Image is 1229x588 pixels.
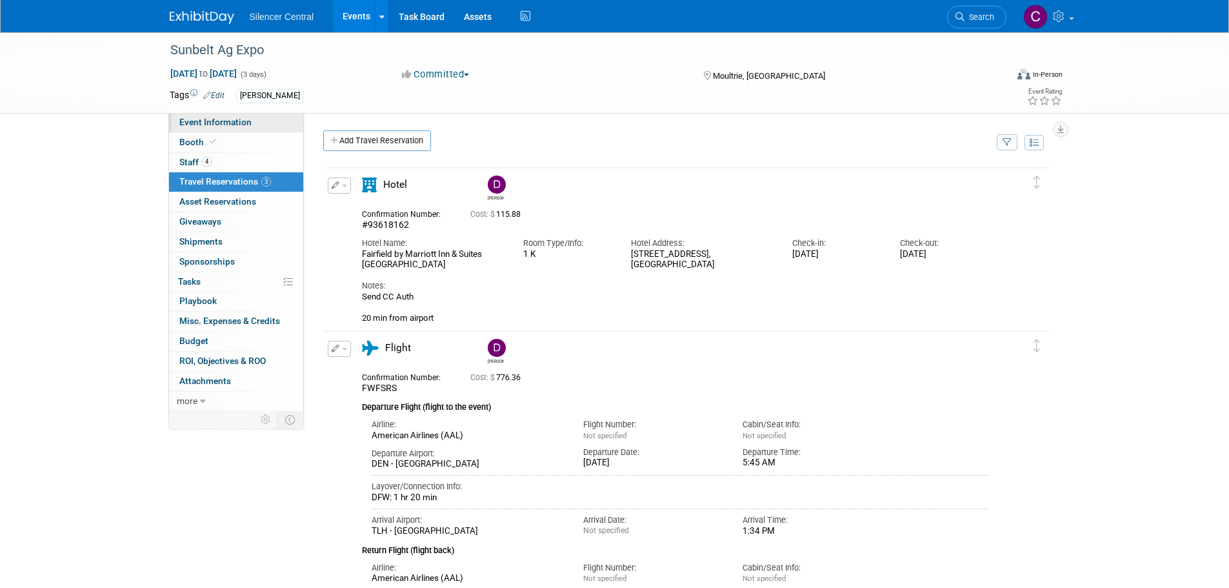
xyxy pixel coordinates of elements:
[488,176,506,194] img: Dean Woods
[792,249,881,260] div: [DATE]
[583,514,723,526] div: Arrival Date:
[169,133,303,152] a: Booth
[169,312,303,331] a: Misc. Expenses & Credits
[179,137,219,147] span: Booth
[372,448,565,460] div: Departure Airport:
[383,179,407,190] span: Hotel
[170,68,237,79] span: [DATE] [DATE]
[488,357,504,364] div: Dean Woods
[169,392,303,411] a: more
[179,376,231,386] span: Attachments
[372,419,565,431] div: Airline:
[362,369,451,383] div: Confirmation Number:
[169,372,303,391] a: Attachments
[202,157,212,167] span: 4
[372,514,565,526] div: Arrival Airport:
[583,526,723,536] div: Not specified
[523,238,612,249] div: Room Type/Info:
[485,176,507,201] div: Dean Woods
[947,6,1006,28] a: Search
[179,296,217,306] span: Playbook
[169,252,303,272] a: Sponsorships
[372,459,565,470] div: DEN - [GEOGRAPHIC_DATA]
[792,238,881,249] div: Check-in:
[323,130,431,151] a: Add Travel Reservation
[631,249,773,271] div: [STREET_ADDRESS], [GEOGRAPHIC_DATA]
[169,232,303,252] a: Shipments
[170,88,225,103] td: Tags
[362,341,379,356] i: Flight
[583,562,723,574] div: Flight Number:
[169,113,303,132] a: Event Information
[372,562,565,574] div: Airline:
[169,153,303,172] a: Staff4
[470,210,526,219] span: 115.88
[397,68,474,81] button: Committed
[169,332,303,351] a: Budget
[743,419,883,431] div: Cabin/Seat Info:
[179,117,252,127] span: Event Information
[362,383,397,393] span: FWFSRS
[1023,5,1048,29] img: Cade Cox
[1034,176,1040,189] i: Click and drag to move item
[583,419,723,431] div: Flight Number:
[470,210,496,219] span: Cost: $
[362,219,409,230] span: #93618162
[1003,139,1012,147] i: Filter by Traveler
[277,411,303,428] td: Toggle Event Tabs
[261,177,271,187] span: 3
[179,216,221,227] span: Giveaways
[169,192,303,212] a: Asset Reservations
[362,394,989,414] div: Departure Flight (flight to the event)
[169,292,303,311] a: Playbook
[485,339,507,364] div: Dean Woods
[631,238,773,249] div: Hotel Address:
[362,537,989,557] div: Return Flight (flight back)
[210,138,216,145] i: Booth reservation complete
[179,336,208,346] span: Budget
[930,67,1063,86] div: Event Format
[177,396,197,406] span: more
[239,70,266,79] span: (3 days)
[488,339,506,357] img: Dean Woods
[179,176,271,187] span: Travel Reservations
[743,458,883,469] div: 5:45 AM
[362,292,989,323] div: Send CC Auth 20 min from airport
[488,194,504,201] div: Dean Woods
[372,481,989,492] div: Layover/Connection Info:
[900,249,988,260] div: [DATE]
[169,172,303,192] a: Travel Reservations3
[1034,340,1040,352] i: Click and drag to move item
[900,238,988,249] div: Check-out:
[743,574,786,583] span: Not specified
[470,373,526,382] span: 776.36
[385,342,411,354] span: Flight
[583,458,723,469] div: [DATE]
[250,12,314,22] span: Silencer Central
[583,574,626,583] span: Not specified
[1032,70,1063,79] div: In-Person
[1027,88,1062,95] div: Event Rating
[743,447,883,458] div: Departure Time:
[583,431,626,440] span: Not specified
[362,206,451,219] div: Confirmation Number:
[179,196,256,207] span: Asset Reservations
[179,356,266,366] span: ROI, Objectives & ROO
[964,12,994,22] span: Search
[169,352,303,371] a: ROI, Objectives & ROO
[743,431,786,440] span: Not specified
[1017,69,1030,79] img: Format-Inperson.png
[583,447,723,458] div: Departure Date:
[170,11,234,24] img: ExhibitDay
[372,526,565,537] div: TLH - [GEOGRAPHIC_DATA]
[197,68,210,79] span: to
[179,256,235,267] span: Sponsorships
[169,212,303,232] a: Giveaways
[179,316,280,326] span: Misc. Expenses & Credits
[255,411,277,428] td: Personalize Event Tab Strip
[523,249,612,259] div: 1 K
[179,157,212,167] span: Staff
[362,238,504,249] div: Hotel Name:
[372,573,565,584] div: American Airlines (AAL)
[743,562,883,574] div: Cabin/Seat Info:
